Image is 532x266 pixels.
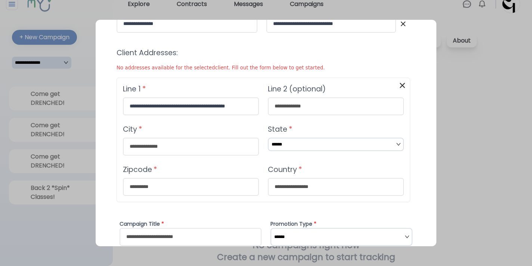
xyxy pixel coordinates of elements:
[270,220,412,228] h4: Promotion Type
[120,220,262,228] h4: Campaign Title
[268,124,404,135] h4: State
[268,165,404,175] h4: Country
[117,64,410,72] p: No addresses available for the selected client . Fill out the form below to get started.
[399,19,407,28] img: Close
[268,84,404,94] h4: Line 2 (optional)
[123,124,259,135] h4: City
[117,48,410,58] h4: Client Addresses:
[398,81,407,90] img: Close new address
[123,165,259,175] h4: Zipcode
[123,84,259,94] h4: Line 1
